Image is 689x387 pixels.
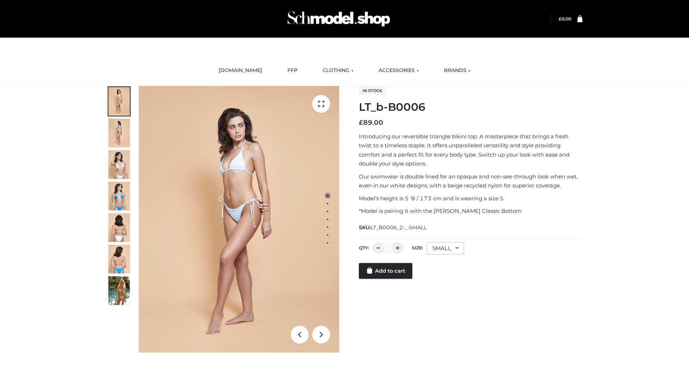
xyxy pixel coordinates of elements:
span: SKU: [359,223,427,232]
span: In stock [359,86,386,95]
a: Add to cart [359,263,412,279]
label: QTY: [359,245,369,250]
a: ACCESSORIES [373,63,424,78]
p: Our swimwear is double lined for an opaque and non-see-through look when wet, even in our white d... [359,172,582,190]
img: ArielClassicBikiniTop_CloudNine_AzureSky_OW114ECO_1-scaled.jpg [108,87,130,116]
a: [DOMAIN_NAME] [213,63,268,78]
span: £ [559,16,562,21]
span: LT_B0006_2-_-SMALL [371,224,427,231]
img: ArielClassicBikiniTop_CloudNine_AzureSky_OW114ECO_7-scaled.jpg [108,213,130,242]
a: BRANDS [439,63,476,78]
img: ArielClassicBikiniTop_CloudNine_AzureSky_OW114ECO_8-scaled.jpg [108,245,130,273]
p: *Model is pairing it with the [PERSON_NAME] Classic Bottom [359,206,582,216]
span: £ [359,119,363,126]
bdi: 89.00 [359,119,383,126]
a: FFP [282,63,303,78]
label: Size: [412,245,423,250]
img: ArielClassicBikiniTop_CloudNine_AzureSky_OW114ECO_2-scaled.jpg [108,119,130,147]
a: CLOTHING [317,63,359,78]
img: ArielClassicBikiniTop_CloudNine_AzureSky_OW114ECO_4-scaled.jpg [108,182,130,210]
h1: LT_b-B0006 [359,101,582,114]
div: SMALL [427,242,464,254]
a: £0.00 [559,16,571,21]
img: ArielClassicBikiniTop_CloudNine_AzureSky_OW114ECO_1 [139,86,339,353]
p: Model’s height is 5 ‘8 / 173 cm and is wearing a size S. [359,194,582,203]
img: ArielClassicBikiniTop_CloudNine_AzureSky_OW114ECO_3-scaled.jpg [108,150,130,179]
img: Schmodel Admin 964 [285,5,393,33]
p: Introducing our reversible triangle bikini top. A masterpiece that brings a fresh twist to a time... [359,132,582,168]
bdi: 0.00 [559,16,571,21]
img: Arieltop_CloudNine_AzureSky2.jpg [108,276,130,305]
